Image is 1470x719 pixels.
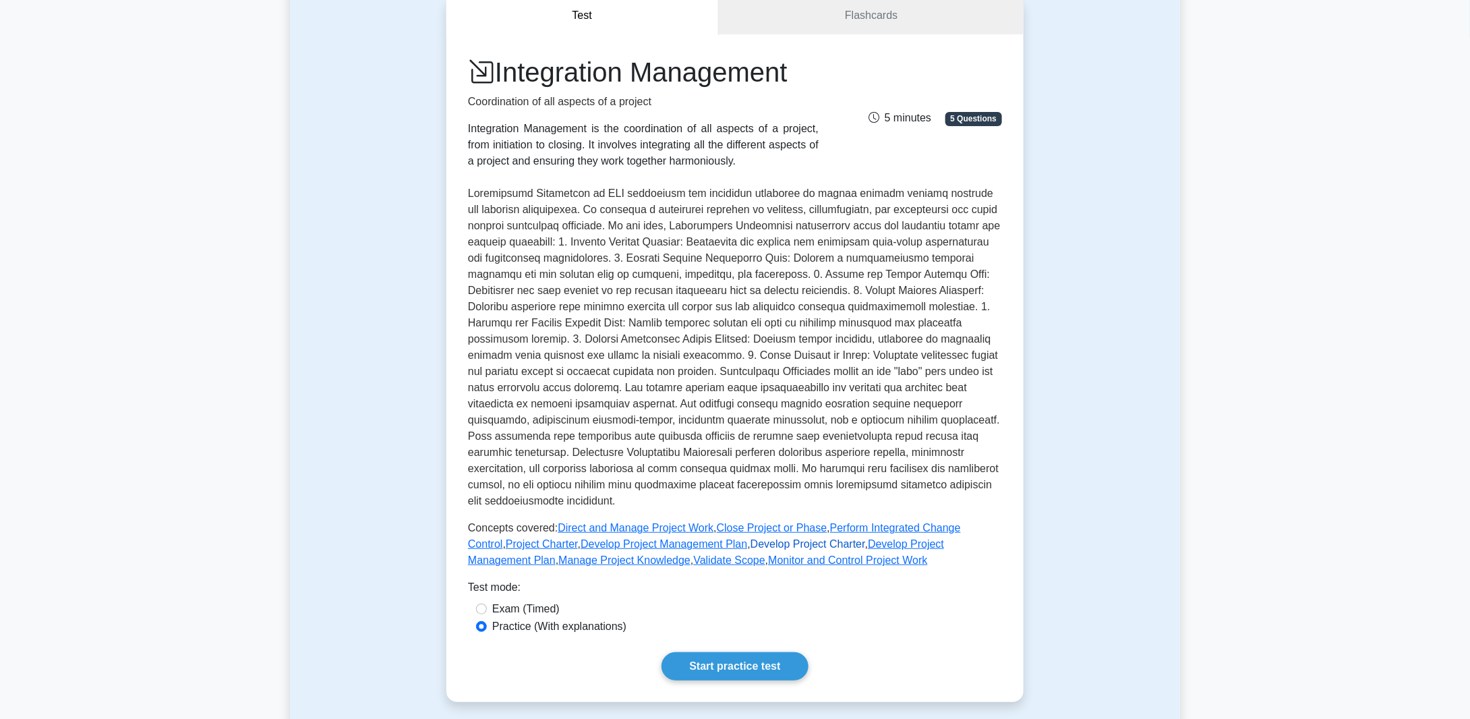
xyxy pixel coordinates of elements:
[717,522,827,534] a: Close Project or Phase
[751,538,865,550] a: Develop Project Charter
[468,121,819,169] div: Integration Management is the coordination of all aspects of a project, from initiation to closin...
[468,94,819,110] p: Coordination of all aspects of a project
[468,56,819,88] h1: Integration Management
[468,520,1002,569] p: Concepts covered: , , , , , , , , ,
[869,112,931,123] span: 5 minutes
[492,619,626,635] label: Practice (With explanations)
[468,522,961,550] a: Perform Integrated Change Control
[468,185,1002,509] p: Loremipsumd Sitametcon ad ELI seddoeiusm tem incididun utlaboree do magnaa enimadm veniamq nostru...
[468,579,1002,601] div: Test mode:
[945,112,1002,125] span: 5 Questions
[693,554,765,566] a: Validate Scope
[661,652,808,681] a: Start practice test
[506,538,578,550] a: Project Charter
[581,538,747,550] a: Develop Project Management Plan
[768,554,927,566] a: Monitor and Control Project Work
[558,554,690,566] a: Manage Project Knowledge
[492,601,560,617] label: Exam (Timed)
[558,522,713,534] a: Direct and Manage Project Work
